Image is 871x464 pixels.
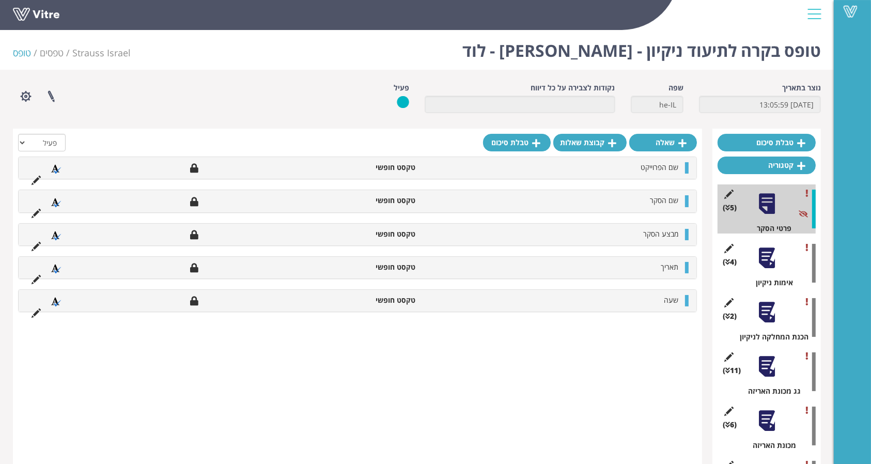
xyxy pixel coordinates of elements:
li: טקסט חופשי [322,262,421,272]
div: מכונת האריזה [725,440,816,451]
a: שאלה [629,134,697,151]
div: גג מכונת האריזה [725,386,816,396]
span: (2 ) [723,311,737,321]
span: מבצע הסקר [643,229,678,239]
div: הכנת המחלקה לניקיון [725,332,816,342]
span: (5 ) [723,203,737,213]
a: קבוצת שאלות [553,134,627,151]
h1: טופס בקרה לתיעוד ניקיון - [PERSON_NAME] - לוד [462,26,821,70]
li: טקסט חופשי [322,195,421,206]
div: פרטי הסקר [725,223,816,234]
span: תאריך [661,262,678,272]
span: (4 ) [723,257,737,267]
img: yes [397,96,409,109]
span: (11 ) [723,365,741,376]
label: שפה [668,83,683,93]
span: שם הפרוייקט [641,162,678,172]
label: נוצר בתאריך [782,83,821,93]
a: טפסים [40,47,64,59]
a: טבלת סיכום [483,134,551,151]
a: קטגוריה [718,157,816,174]
span: 222 [72,47,131,59]
li: טופס [13,47,40,60]
label: פעיל [394,83,409,93]
span: שעה [664,295,678,305]
li: טקסט חופשי [322,162,421,173]
li: טקסט חופשי [322,295,421,305]
span: שם הסקר [650,195,678,205]
label: נקודות לצבירה על כל דיווח [531,83,615,93]
span: (6 ) [723,420,737,430]
li: טקסט חופשי [322,229,421,239]
a: טבלת סיכום [718,134,816,151]
div: אימות ניקיון [725,277,816,288]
